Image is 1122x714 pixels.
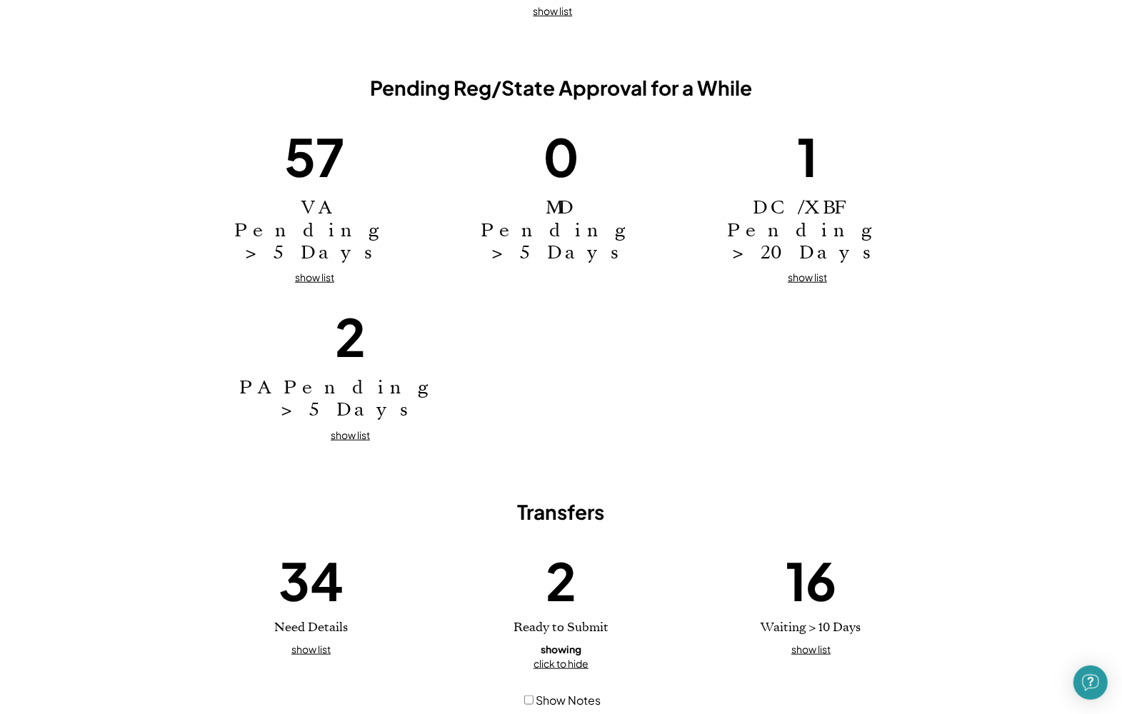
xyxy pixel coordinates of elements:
[279,547,344,614] h1: 34
[285,123,345,190] h1: 57
[331,428,370,441] u: show list
[240,499,883,525] h3: Transfers
[1073,665,1108,700] div: Open Intercom Messenger
[335,303,366,370] h1: 2
[534,657,588,670] u: click to hide
[797,123,818,190] h1: 1
[240,376,461,421] h2: PA Pending > 5 Days
[543,123,579,190] h1: 0
[791,643,831,655] u: show list
[235,196,395,263] h2: VA Pending > 5 Days
[291,643,331,655] u: show list
[536,693,601,708] label: Show Notes
[295,271,334,283] u: show list
[546,547,576,614] h1: 2
[534,4,573,17] u: show list
[240,75,883,101] h3: Pending Reg/State Approval for a While
[788,271,827,283] u: show list
[751,620,872,635] h2: Waiting > 10 Days
[541,643,581,655] strong: showing
[728,196,888,263] h2: DC/XBF Pending > 20 Days
[481,196,641,263] h2: MD Pending > 5 Days
[786,547,836,614] h1: 16
[251,620,372,635] h2: Need Details
[501,620,622,635] h2: Ready to Submit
